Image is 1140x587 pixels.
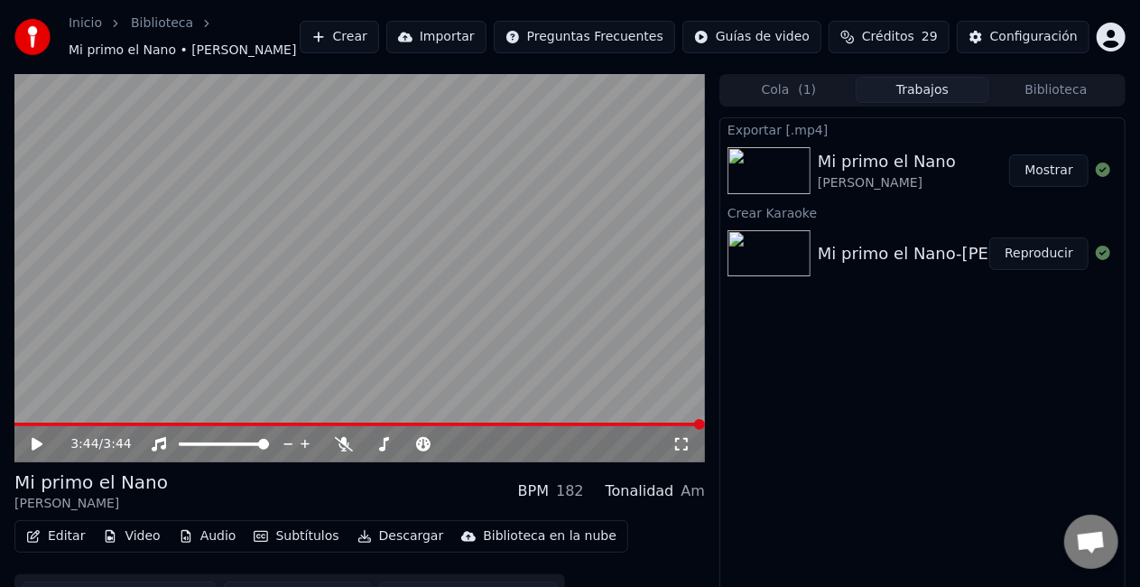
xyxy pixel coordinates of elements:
img: youka [14,19,51,55]
span: 3:44 [103,435,131,453]
button: Configuración [957,21,1089,53]
div: Configuración [990,28,1078,46]
div: Mi primo el Nano [14,470,168,495]
div: Biblioteca en la nube [483,527,616,545]
span: ( 1 ) [798,81,816,99]
div: Am [681,480,705,502]
div: BPM [518,480,549,502]
button: Trabajos [856,77,989,103]
div: [PERSON_NAME] [14,495,168,513]
div: Chat abierto [1064,515,1118,569]
span: Mi primo el Nano • [PERSON_NAME] [69,42,297,60]
button: Cola [722,77,856,103]
div: Mi primo el Nano-[PERSON_NAME] [818,241,1097,266]
button: Mostrar [1009,154,1089,187]
span: 29 [922,28,938,46]
button: Editar [19,524,92,549]
div: / [70,435,114,453]
button: Audio [171,524,244,549]
button: Guías de video [682,21,821,53]
button: Créditos29 [829,21,950,53]
a: Biblioteca [131,14,193,33]
span: 3:44 [70,435,98,453]
div: Mi primo el Nano [818,149,956,174]
button: Subtítulos [246,524,346,549]
div: Tonalidad [606,480,674,502]
div: Exportar [.mp4] [720,118,1125,140]
button: Reproducir [989,238,1089,270]
button: Biblioteca [989,77,1123,103]
div: 182 [556,480,584,502]
button: Crear [300,21,379,53]
div: Crear Karaoke [720,201,1125,223]
button: Descargar [350,524,451,549]
nav: breadcrumb [69,14,300,60]
button: Video [96,524,167,549]
button: Preguntas Frecuentes [494,21,675,53]
div: [PERSON_NAME] [818,174,956,192]
button: Importar [386,21,487,53]
span: Créditos [862,28,914,46]
a: Inicio [69,14,102,33]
